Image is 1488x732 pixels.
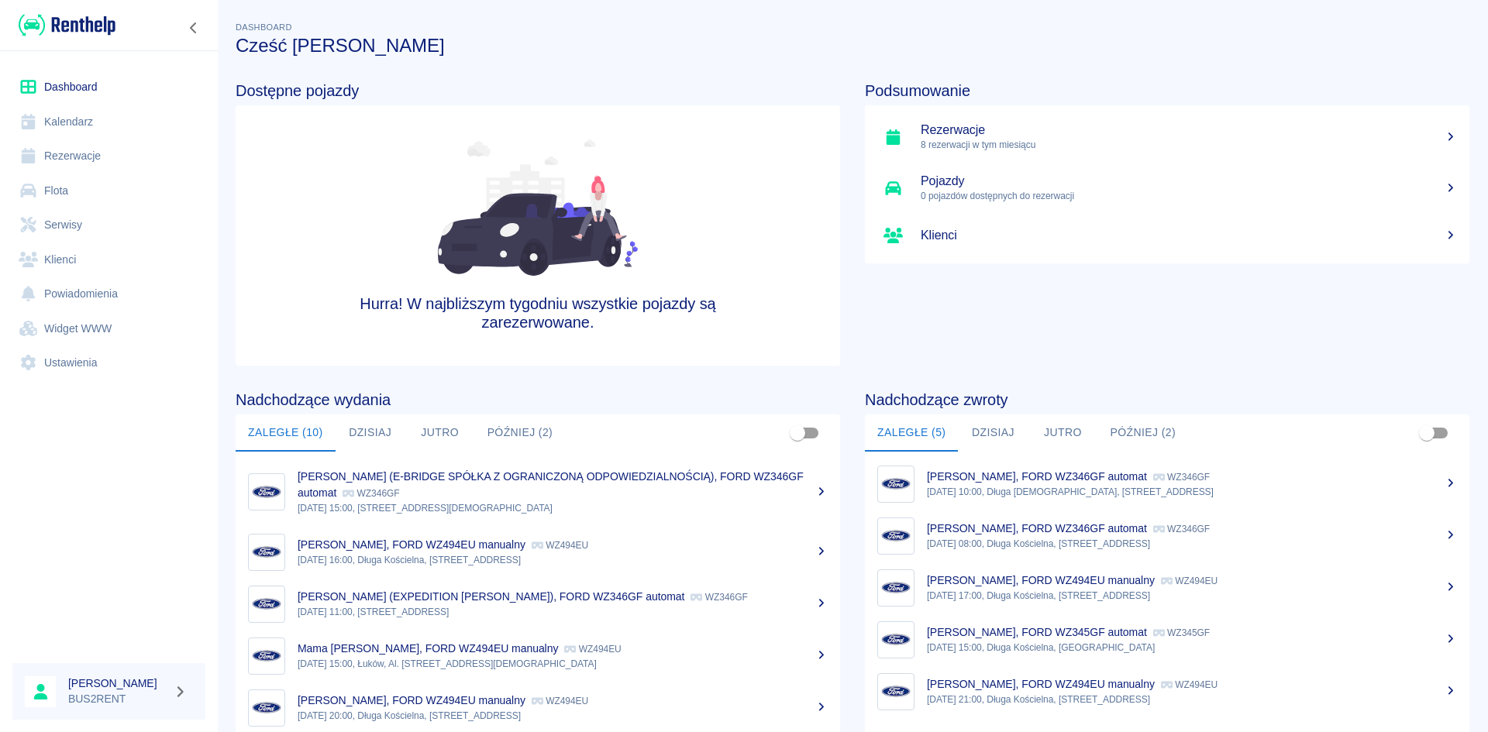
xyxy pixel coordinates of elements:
button: Później (2) [475,414,566,452]
p: BUS2RENT [68,691,167,707]
p: [PERSON_NAME], FORD WZ494EU manualny [927,678,1155,690]
img: Image [881,573,911,603]
p: WZ494EU [532,696,588,706]
p: 0 pojazdów dostępnych do rezerwacji [921,189,1457,203]
a: Image[PERSON_NAME] (E-BRIDGE SPÓŁKA Z OGRANICZONĄ ODPOWIEDZIALNOŚCIĄ), FORD WZ346GF automat WZ346... [236,458,840,526]
a: Image[PERSON_NAME], FORD WZ346GF automat WZ346GF[DATE] 10:00, Długa [DEMOGRAPHIC_DATA], [STREET_A... [865,458,1469,510]
h6: [PERSON_NAME] [68,675,167,691]
span: Dashboard [236,22,292,32]
p: WZ346GF [1153,524,1210,534]
a: Ustawienia [12,345,205,380]
a: Image[PERSON_NAME], FORD WZ346GF automat WZ346GF[DATE] 08:00, Długa Kościelna, [STREET_ADDRESS] [865,510,1469,562]
p: [DATE] 10:00, Długa [DEMOGRAPHIC_DATA], [STREET_ADDRESS] [927,485,1457,499]
img: Image [252,641,281,671]
a: Image[PERSON_NAME] (EXPEDITION [PERSON_NAME]), FORD WZ346GF automat WZ346GF[DATE] 11:00, [STREET_... [236,578,840,630]
p: [DATE] 17:00, Długa Kościelna, [STREET_ADDRESS] [927,589,1457,603]
span: Pokaż przypisane tylko do mnie [783,418,812,448]
img: Image [252,477,281,507]
img: Image [252,589,281,619]
img: Fleet [438,139,638,276]
p: [DATE] 11:00, [STREET_ADDRESS] [298,605,828,619]
span: Pokaż przypisane tylko do mnie [1412,418,1441,448]
p: [PERSON_NAME] (E-BRIDGE SPÓŁKA Z OGRANICZONĄ ODPOWIEDZIALNOŚCIĄ), FORD WZ346GF automat [298,470,804,499]
a: Dashboard [12,70,205,105]
button: Dzisiaj [958,414,1028,452]
p: [DATE] 15:00, Łuków, Al. [STREET_ADDRESS][DEMOGRAPHIC_DATA] [298,657,828,671]
img: Image [881,521,911,551]
h4: Hurra! W najbliższym tygodniu wszystkie pojazdy są zarezerwowane. [356,294,719,332]
p: [PERSON_NAME] (EXPEDITION [PERSON_NAME]), FORD WZ346GF automat [298,590,684,603]
button: Jutro [1028,414,1097,452]
a: Image[PERSON_NAME], FORD WZ345GF automat WZ345GF[DATE] 15:00, Długa Kościelna, [GEOGRAPHIC_DATA] [865,613,1469,665]
a: ImageMama [PERSON_NAME], FORD WZ494EU manualny WZ494EU[DATE] 15:00, Łuków, Al. [STREET_ADDRESS][D... [236,630,840,682]
h4: Dostępne pojazdy [236,81,840,100]
p: [DATE] 16:00, Długa Kościelna, [STREET_ADDRESS] [298,553,828,567]
a: Renthelp logo [12,12,115,38]
p: [DATE] 15:00, Długa Kościelna, [GEOGRAPHIC_DATA] [927,641,1457,655]
h4: Nadchodzące wydania [236,390,840,409]
p: [DATE] 20:00, Długa Kościelna, [STREET_ADDRESS] [298,709,828,723]
img: Renthelp logo [19,12,115,38]
p: [PERSON_NAME], FORD WZ494EU manualny [927,574,1155,586]
h5: Klienci [921,228,1457,243]
img: Image [881,625,911,655]
p: WZ494EU [564,644,621,655]
p: WZ346GF [691,592,747,603]
a: Rezerwacje [12,139,205,174]
button: Dzisiaj [336,414,405,452]
a: Image[PERSON_NAME], FORD WZ494EU manualny WZ494EU[DATE] 21:00, Długa Kościelna, [STREET_ADDRESS] [865,665,1469,717]
p: [PERSON_NAME], FORD WZ494EU manualny [298,538,525,551]
a: Powiadomienia [12,277,205,311]
button: Zaległe (5) [865,414,958,452]
a: Kalendarz [12,105,205,139]
a: Image[PERSON_NAME], FORD WZ494EU manualny WZ494EU[DATE] 16:00, Długa Kościelna, [STREET_ADDRESS] [236,526,840,578]
img: Image [881,469,911,499]
a: Widget WWW [12,311,205,346]
p: WZ494EU [1161,576,1218,586]
a: Klienci [865,214,1469,257]
h3: Cześć [PERSON_NAME] [236,35,1469,57]
p: WZ346GF [343,488,399,499]
p: Mama [PERSON_NAME], FORD WZ494EU manualny [298,642,558,655]
p: [DATE] 21:00, Długa Kościelna, [STREET_ADDRESS] [927,692,1457,706]
button: Zaległe (10) [236,414,336,452]
button: Jutro [405,414,475,452]
button: Później (2) [1097,414,1188,452]
img: Image [252,693,281,723]
h5: Rezerwacje [921,122,1457,138]
a: Pojazdy0 pojazdów dostępnych do rezerwacji [865,163,1469,214]
p: [PERSON_NAME], FORD WZ346GF automat [927,522,1147,534]
button: Zwiń nawigację [182,18,205,38]
p: [PERSON_NAME], FORD WZ494EU manualny [298,694,525,706]
a: Klienci [12,242,205,277]
p: WZ494EU [532,540,588,551]
h5: Pojazdy [921,174,1457,189]
a: Serwisy [12,208,205,242]
p: WZ346GF [1153,472,1210,483]
p: 8 rezerwacji w tym miesiącu [921,138,1457,152]
p: [DATE] 08:00, Długa Kościelna, [STREET_ADDRESS] [927,537,1457,551]
p: WZ345GF [1153,627,1210,638]
a: Rezerwacje8 rezerwacji w tym miesiącu [865,112,1469,163]
h4: Nadchodzące zwroty [865,390,1469,409]
p: [PERSON_NAME], FORD WZ346GF automat [927,470,1147,483]
h4: Podsumowanie [865,81,1469,100]
p: [DATE] 15:00, [STREET_ADDRESS][DEMOGRAPHIC_DATA] [298,501,828,515]
a: Image[PERSON_NAME], FORD WZ494EU manualny WZ494EU[DATE] 17:00, Długa Kościelna, [STREET_ADDRESS] [865,562,1469,613]
p: [PERSON_NAME], FORD WZ345GF automat [927,626,1147,638]
img: Image [881,677,911,706]
a: Flota [12,174,205,208]
img: Image [252,538,281,567]
p: WZ494EU [1161,679,1218,690]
